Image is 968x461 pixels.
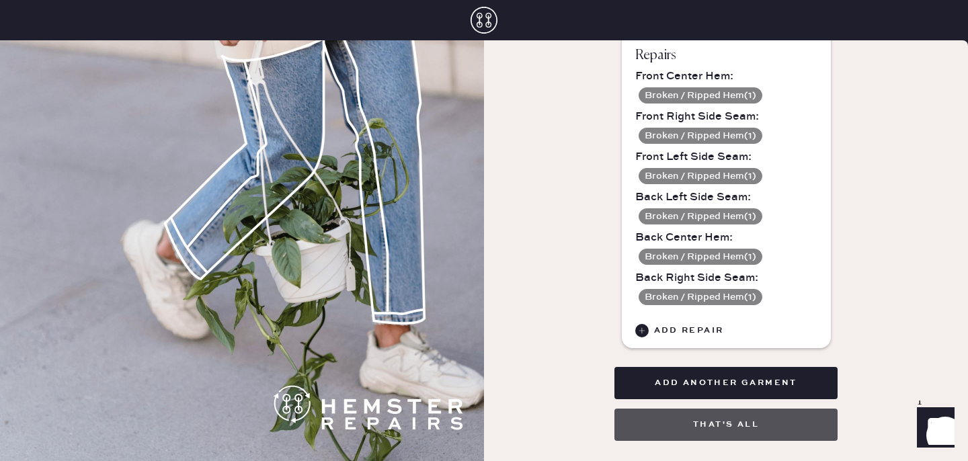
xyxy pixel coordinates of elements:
[654,323,724,339] div: Add repair
[614,409,838,441] button: That's all
[635,190,817,206] div: Back Left Side Seam :
[635,69,817,85] div: Front Center Hem :
[614,367,838,399] button: Add another garment
[635,230,817,246] div: Back Center Hem :
[639,87,762,103] button: Broken / Ripped Hem(1)
[635,109,817,125] div: Front Right Side Seam :
[635,270,817,286] div: Back Right Side Seam :
[639,249,762,265] button: Broken / Ripped Hem(1)
[904,401,962,458] iframe: Front Chat
[635,43,817,69] div: Repairs
[639,289,762,305] button: Broken / Ripped Hem(1)
[635,149,817,165] div: Front Left Side Seam :
[639,128,762,144] button: Broken / Ripped Hem(1)
[639,208,762,224] button: Broken / Ripped Hem(1)
[639,168,762,184] button: Broken / Ripped Hem(1)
